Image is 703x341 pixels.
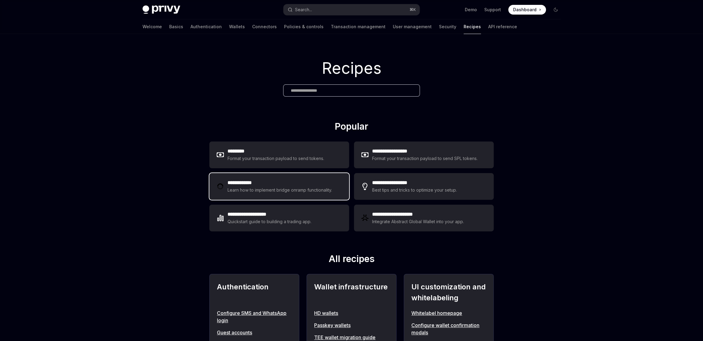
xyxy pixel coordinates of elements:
[551,5,561,15] button: Toggle dark mode
[314,281,389,303] h2: Wallet infrastructure
[284,19,324,34] a: Policies & controls
[314,322,389,329] a: Passkey wallets
[217,329,292,336] a: Guest accounts
[411,281,486,303] h2: UI customization and whitelabeling
[314,334,389,341] a: TEE wallet migration guide
[314,309,389,317] a: HD wallets
[228,186,334,194] div: Learn how to implement bridge onramp functionality.
[331,19,386,34] a: Transaction management
[393,19,432,34] a: User management
[229,19,245,34] a: Wallets
[283,4,420,15] button: Search...⌘K
[295,6,312,13] div: Search...
[484,7,501,13] a: Support
[169,19,183,34] a: Basics
[372,186,458,194] div: Best tips and tricks to optimize your setup.
[209,142,349,168] a: **** ****Format your transaction payload to send tokens.
[411,309,486,317] a: Whitelabel homepage
[209,121,494,134] h2: Popular
[372,218,465,225] div: Integrate Abstract Global Wallet into your app.
[209,173,349,200] a: **** **** ***Learn how to implement bridge onramp functionality.
[217,309,292,324] a: Configure SMS and WhatsApp login
[142,5,180,14] img: dark logo
[217,281,292,303] h2: Authentication
[508,5,546,15] a: Dashboard
[465,7,477,13] a: Demo
[488,19,517,34] a: API reference
[411,322,486,336] a: Configure wallet confirmation modals
[439,19,456,34] a: Security
[464,19,481,34] a: Recipes
[190,19,222,34] a: Authentication
[228,155,324,162] div: Format your transaction payload to send tokens.
[209,253,494,267] h2: All recipes
[372,155,478,162] div: Format your transaction payload to send SPL tokens.
[142,19,162,34] a: Welcome
[252,19,277,34] a: Connectors
[513,7,537,13] span: Dashboard
[228,218,312,225] div: Quickstart guide to building a trading app.
[410,7,416,12] span: ⌘ K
